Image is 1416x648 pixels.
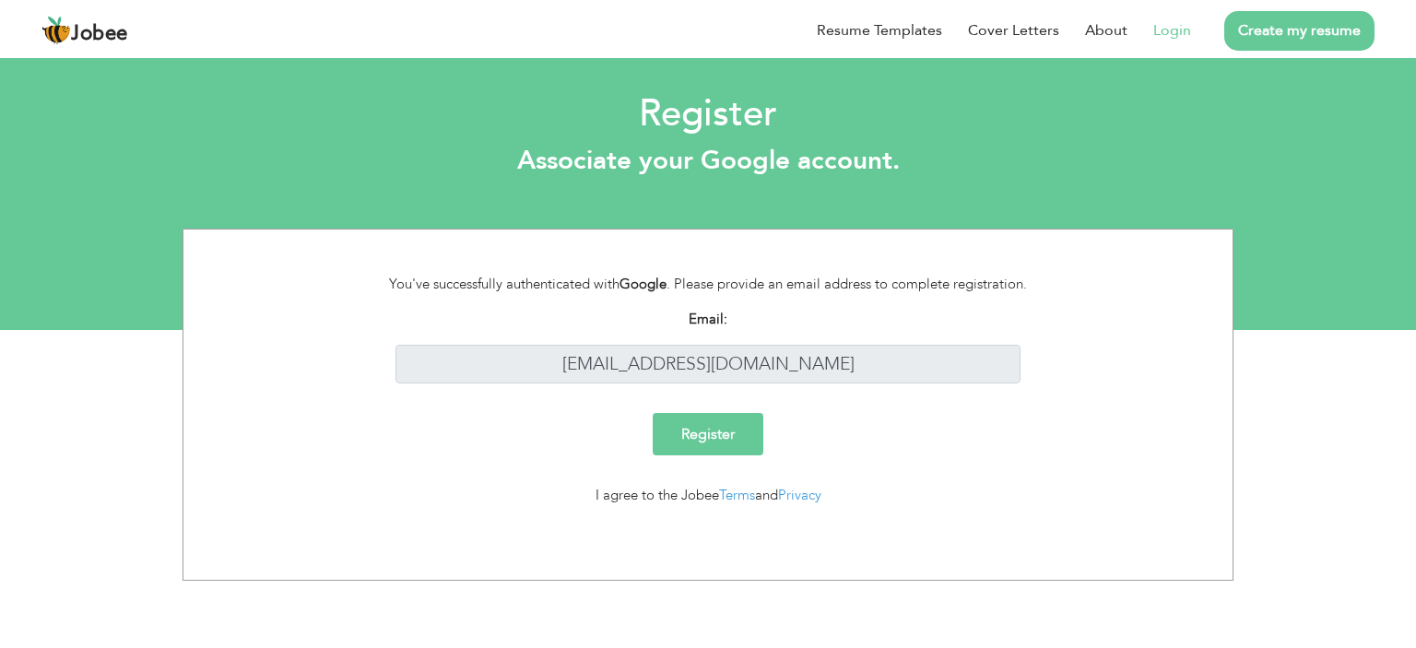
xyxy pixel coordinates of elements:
[41,16,71,45] img: jobee.io
[619,275,667,293] strong: Google
[817,19,942,41] a: Resume Templates
[968,19,1059,41] a: Cover Letters
[368,485,1049,506] div: I agree to the Jobee and
[1153,19,1191,41] a: Login
[778,486,821,504] a: Privacy
[653,413,763,455] input: Register
[368,274,1049,295] div: You've successfully authenticated with . Please provide an email address to complete registration.
[71,24,128,44] span: Jobee
[719,486,755,504] a: Terms
[1085,19,1127,41] a: About
[14,90,1402,138] h2: Register
[689,310,727,328] strong: Email:
[395,345,1021,384] input: Enter your email address
[41,16,128,45] a: Jobee
[1224,11,1375,51] a: Create my resume
[14,146,1402,177] h3: Associate your Google account.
